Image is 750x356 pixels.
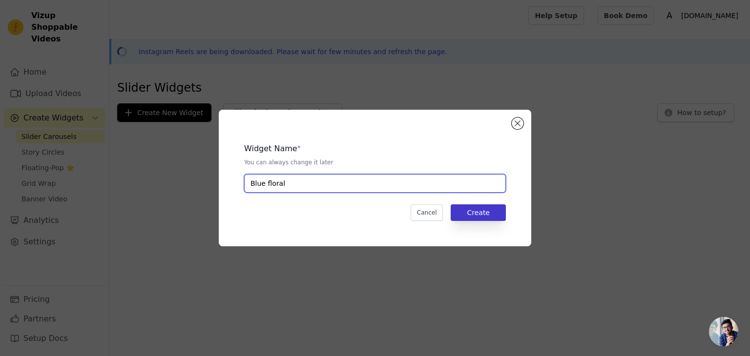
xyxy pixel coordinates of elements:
[244,143,297,155] legend: Widget Name
[709,317,738,346] a: Open chat
[512,118,523,129] button: Close modal
[451,204,506,221] button: Create
[411,204,443,221] button: Cancel
[244,158,506,166] p: You can always change it later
